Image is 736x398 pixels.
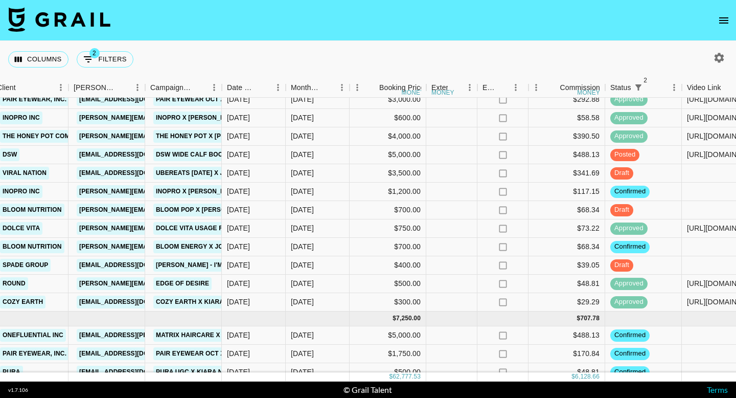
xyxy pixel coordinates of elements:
span: approved [610,113,648,123]
a: Pair Eyewear Oct x [PERSON_NAME] [153,93,282,106]
div: Booking Price [379,78,424,98]
div: v 1.7.106 [8,387,28,393]
div: Oct '25 [291,186,314,196]
div: $750.00 [350,219,426,238]
a: Cozy Earth x Kiara [153,296,226,308]
a: [EMAIL_ADDRESS][PERSON_NAME][DOMAIN_NAME] [77,329,243,342]
div: $4,000.00 [350,127,426,146]
div: Status [605,78,682,98]
div: 2/24/2025 [227,330,250,340]
div: money [431,90,454,96]
div: $48.81 [528,363,605,382]
span: approved [610,279,648,289]
div: $29.29 [528,293,605,312]
button: Menu [334,80,350,95]
a: [EMAIL_ADDRESS][DOMAIN_NAME] [77,259,191,272]
a: Terms [707,385,728,394]
div: $117.15 [528,183,605,201]
div: 62,777.53 [393,372,421,381]
span: posted [610,150,639,160]
a: Pura UGC x Kiara November [153,366,257,379]
div: 2 active filters [631,80,646,95]
button: Sort [256,80,270,95]
a: Inopro x [PERSON_NAME] [153,185,243,198]
div: $58.58 [528,109,605,127]
div: Oct '25 [291,297,314,307]
span: confirmed [610,330,650,340]
div: Video Link [687,78,721,98]
div: $488.13 [528,326,605,345]
a: [EMAIL_ADDRESS][DOMAIN_NAME] [77,148,191,161]
div: $3,500.00 [350,164,426,183]
div: $68.34 [528,201,605,219]
div: Expenses: Remove Commission? [482,78,497,98]
div: Month Due [286,78,350,98]
button: Sort [646,80,660,95]
div: Campaign (Type) [145,78,222,98]
a: Inopro x [PERSON_NAME] [153,112,243,124]
div: money [577,90,600,96]
div: 707.78 [580,314,600,323]
div: $ [577,314,581,323]
div: Nov '25 [291,367,314,377]
button: Sort [116,80,130,95]
div: $1,200.00 [350,183,426,201]
span: confirmed [610,242,650,252]
div: Campaign (Type) [150,78,192,98]
div: $488.13 [528,146,605,164]
button: Menu [350,80,365,95]
div: Nov '25 [291,348,314,359]
a: [PERSON_NAME][EMAIL_ADDRESS][PERSON_NAME][DOMAIN_NAME] [77,222,296,235]
button: Select columns [8,51,68,68]
div: Status [610,78,631,98]
div: 10/10/2025 [227,260,250,270]
button: Menu [528,80,544,95]
div: Date Created [227,78,256,98]
div: $292.88 [528,91,605,109]
div: money [402,90,425,96]
a: [EMAIL_ADDRESS][DOMAIN_NAME] [77,347,191,360]
span: approved [610,297,648,307]
a: [EMAIL_ADDRESS][DOMAIN_NAME] [77,167,191,180]
a: The Honey Pot x [PERSON_NAME] [153,130,270,143]
div: $ [393,314,396,323]
button: Menu [130,80,145,95]
button: Menu [270,80,286,95]
div: $73.22 [528,219,605,238]
div: Date Created [222,78,286,98]
a: [EMAIL_ADDRESS][DOMAIN_NAME] [77,296,191,308]
div: Oct '25 [291,278,314,289]
div: $170.84 [528,345,605,363]
div: Commission [560,78,600,98]
div: Oct '25 [291,260,314,270]
button: Show filters [631,80,646,95]
div: $5,000.00 [350,326,426,345]
span: 2 [640,75,651,85]
div: $ [571,372,575,381]
button: Sort [192,80,206,95]
div: Oct '25 [291,149,314,160]
div: $39.05 [528,256,605,275]
div: 9/29/2025 [227,168,250,178]
button: Show filters [77,51,133,68]
a: Matrix Haircare x [PERSON_NAME] 4/4 [153,329,287,342]
div: $68.34 [528,238,605,256]
div: $700.00 [350,201,426,219]
a: Pair Eyewear Oct x Jordan [153,347,256,360]
a: Bloom Energy x Jordan [153,240,244,253]
button: Sort [448,80,462,95]
a: [PERSON_NAME][EMAIL_ADDRESS][DOMAIN_NAME] [77,112,243,124]
a: Bloom Pop x [PERSON_NAME] [153,204,257,216]
div: Oct '25 [291,241,314,252]
div: 9/25/2025 [227,205,250,215]
a: [PERSON_NAME][EMAIL_ADDRESS][DOMAIN_NAME] [77,204,243,216]
div: Nov '25 [291,330,314,340]
div: $500.00 [350,363,426,382]
div: Oct '25 [291,223,314,233]
span: 2 [89,48,100,58]
button: Menu [508,80,523,95]
div: 7,250.00 [396,314,421,323]
div: © Grail Talent [343,385,392,395]
div: Month Due [291,78,320,98]
div: $ [389,372,393,381]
